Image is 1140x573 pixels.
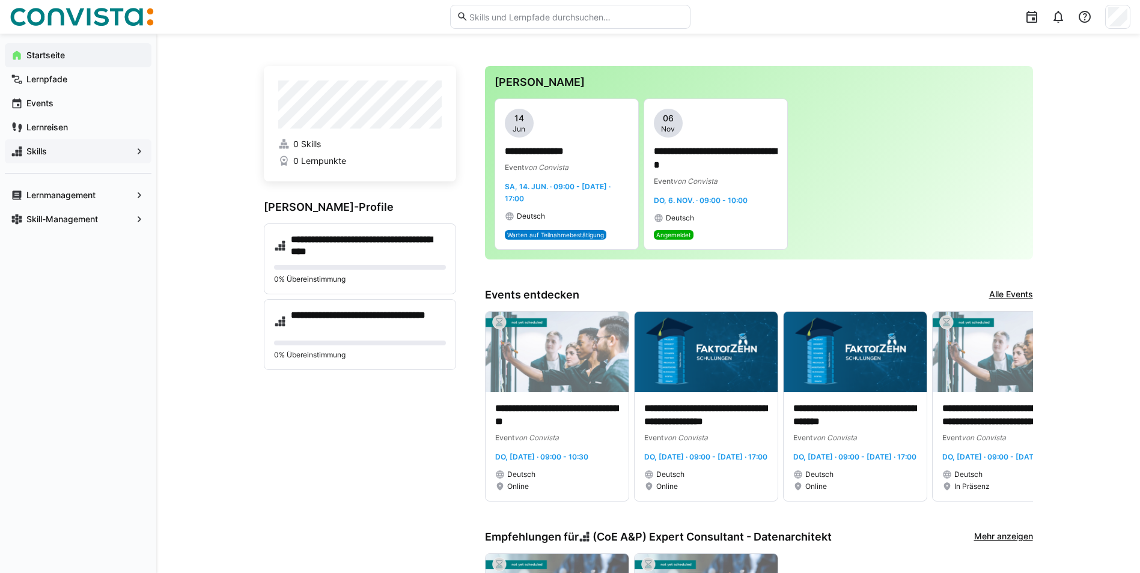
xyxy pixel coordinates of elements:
[656,470,684,479] span: Deutsch
[673,177,718,186] span: von Convista
[644,433,663,442] span: Event
[656,482,678,491] span: Online
[954,482,990,491] span: In Präsenz
[654,177,673,186] span: Event
[784,312,927,392] img: image
[507,231,604,238] span: Warten auf Teilnahmebestätigung
[293,155,346,167] span: 0 Lernpunkte
[514,433,559,442] span: von Convista
[468,11,683,22] input: Skills und Lernpfade durchsuchen…
[486,312,629,392] img: image
[805,482,827,491] span: Online
[663,112,674,124] span: 06
[962,433,1006,442] span: von Convista
[524,163,568,172] span: von Convista
[264,201,456,214] h3: [PERSON_NAME]-Profile
[513,124,525,134] span: Jun
[793,452,916,461] span: Do, [DATE] · 09:00 - [DATE] · 17:00
[812,433,857,442] span: von Convista
[661,124,675,134] span: Nov
[495,452,588,461] span: Do, [DATE] · 09:00 - 10:30
[505,182,611,203] span: Sa, 14. Jun. · 09:00 - [DATE] · 17:00
[942,433,962,442] span: Event
[507,470,535,479] span: Deutsch
[278,138,442,150] a: 0 Skills
[942,452,1065,461] span: Do, [DATE] · 09:00 - [DATE] · 17:00
[293,138,321,150] span: 0 Skills
[593,530,832,544] span: (CoE A&P) Expert Consultant - Datenarchitekt
[505,163,524,172] span: Event
[485,288,579,302] h3: Events entdecken
[507,482,529,491] span: Online
[666,213,694,223] span: Deutsch
[274,350,446,360] p: 0% Übereinstimmung
[793,433,812,442] span: Event
[635,312,778,392] img: image
[654,196,748,205] span: Do, 6. Nov. · 09:00 - 10:00
[514,112,524,124] span: 14
[485,530,832,544] h3: Empfehlungen für
[974,530,1033,544] a: Mehr anzeigen
[663,433,708,442] span: von Convista
[933,312,1076,392] img: image
[495,433,514,442] span: Event
[274,274,446,284] p: 0% Übereinstimmung
[989,288,1033,302] a: Alle Events
[517,211,545,221] span: Deutsch
[656,231,691,238] span: Angemeldet
[954,470,983,479] span: Deutsch
[805,470,834,479] span: Deutsch
[495,76,1023,89] h3: [PERSON_NAME]
[644,452,767,461] span: Do, [DATE] · 09:00 - [DATE] · 17:00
